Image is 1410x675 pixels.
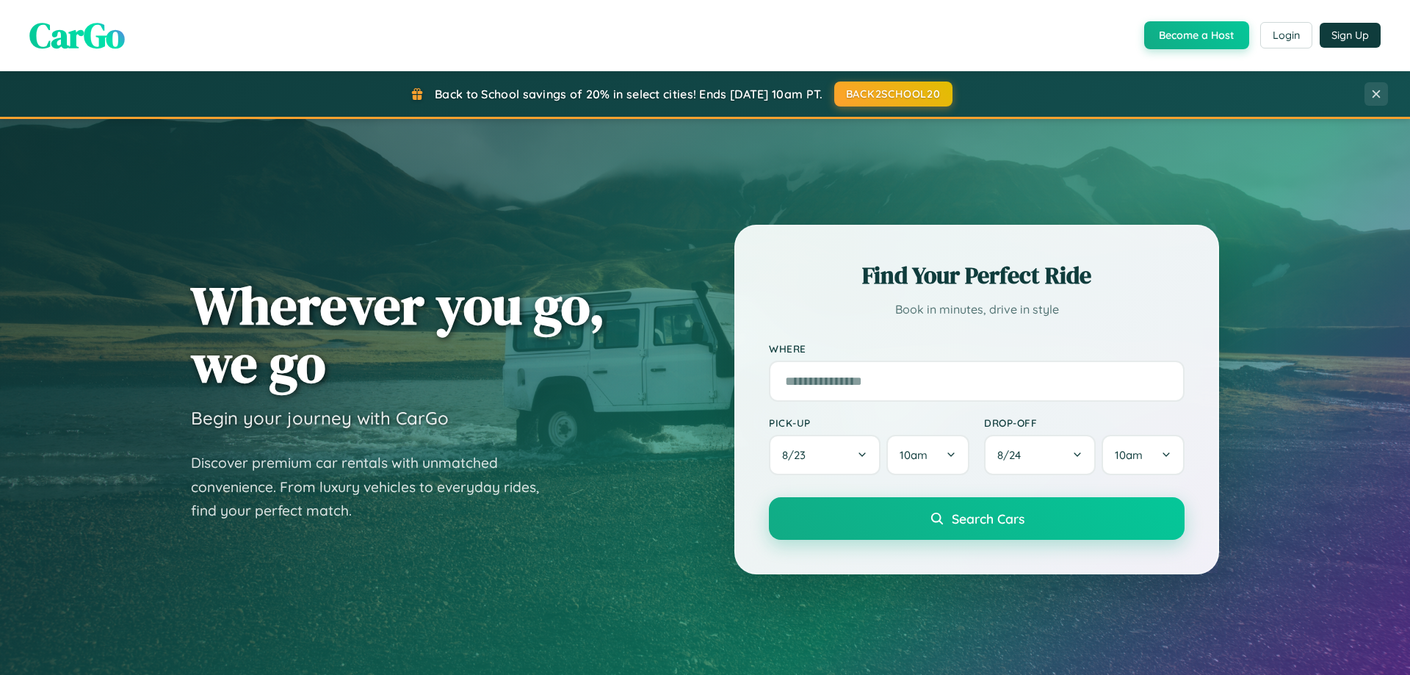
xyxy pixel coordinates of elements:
button: 8/23 [769,435,881,475]
button: 8/24 [984,435,1096,475]
h2: Find Your Perfect Ride [769,259,1185,292]
span: CarGo [29,11,125,59]
span: Search Cars [952,510,1024,527]
label: Pick-up [769,416,969,429]
h3: Begin your journey with CarGo [191,407,449,429]
p: Book in minutes, drive in style [769,299,1185,320]
span: 10am [900,448,928,462]
p: Discover premium car rentals with unmatched convenience. From luxury vehicles to everyday rides, ... [191,451,558,523]
button: BACK2SCHOOL20 [834,82,952,107]
button: 10am [1102,435,1185,475]
span: 10am [1115,448,1143,462]
h1: Wherever you go, we go [191,276,605,392]
button: Login [1260,22,1312,48]
span: 8 / 23 [782,448,813,462]
button: Sign Up [1320,23,1381,48]
button: Search Cars [769,497,1185,540]
span: 8 / 24 [997,448,1028,462]
button: 10am [886,435,969,475]
label: Drop-off [984,416,1185,429]
label: Where [769,342,1185,355]
button: Become a Host [1144,21,1249,49]
span: Back to School savings of 20% in select cities! Ends [DATE] 10am PT. [435,87,822,101]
